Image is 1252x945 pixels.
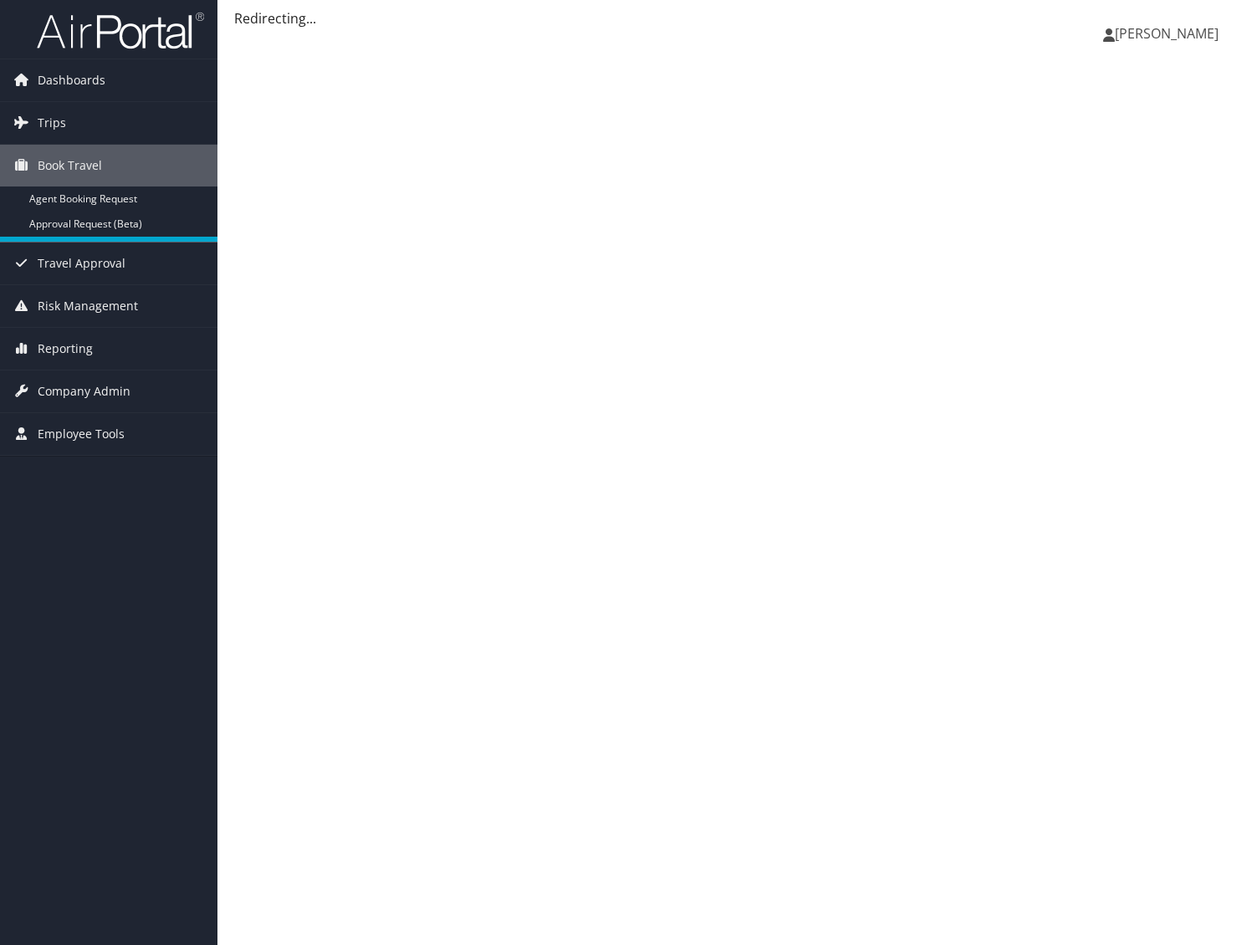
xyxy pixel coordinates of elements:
span: Travel Approval [38,243,125,284]
a: [PERSON_NAME] [1103,8,1235,59]
span: Risk Management [38,285,138,327]
div: Redirecting... [234,8,1235,28]
span: Dashboards [38,59,105,101]
span: Employee Tools [38,413,125,455]
span: Book Travel [38,145,102,186]
span: Reporting [38,328,93,370]
span: [PERSON_NAME] [1115,24,1219,43]
span: Company Admin [38,370,130,412]
span: Trips [38,102,66,144]
img: airportal-logo.png [37,11,204,50]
